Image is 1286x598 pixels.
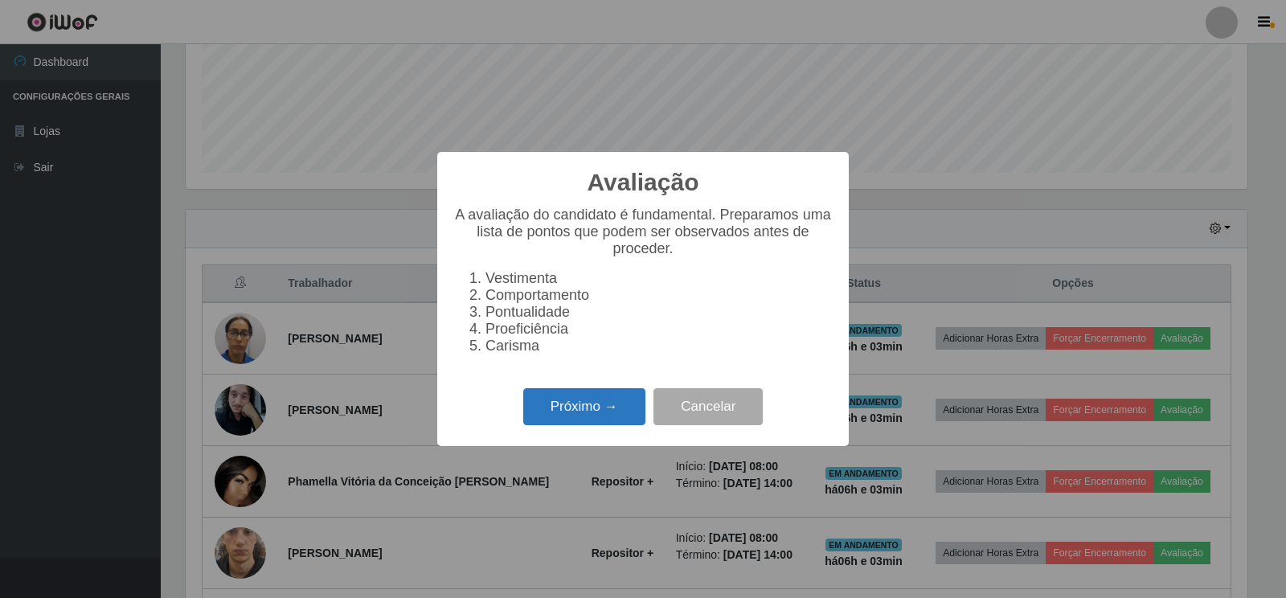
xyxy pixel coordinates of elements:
p: A avaliação do candidato é fundamental. Preparamos uma lista de pontos que podem ser observados a... [453,207,833,257]
h2: Avaliação [588,168,699,197]
li: Proeficiência [485,321,833,338]
li: Pontualidade [485,304,833,321]
button: Cancelar [653,388,763,426]
li: Vestimenta [485,270,833,287]
li: Carisma [485,338,833,354]
li: Comportamento [485,287,833,304]
button: Próximo → [523,388,645,426]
